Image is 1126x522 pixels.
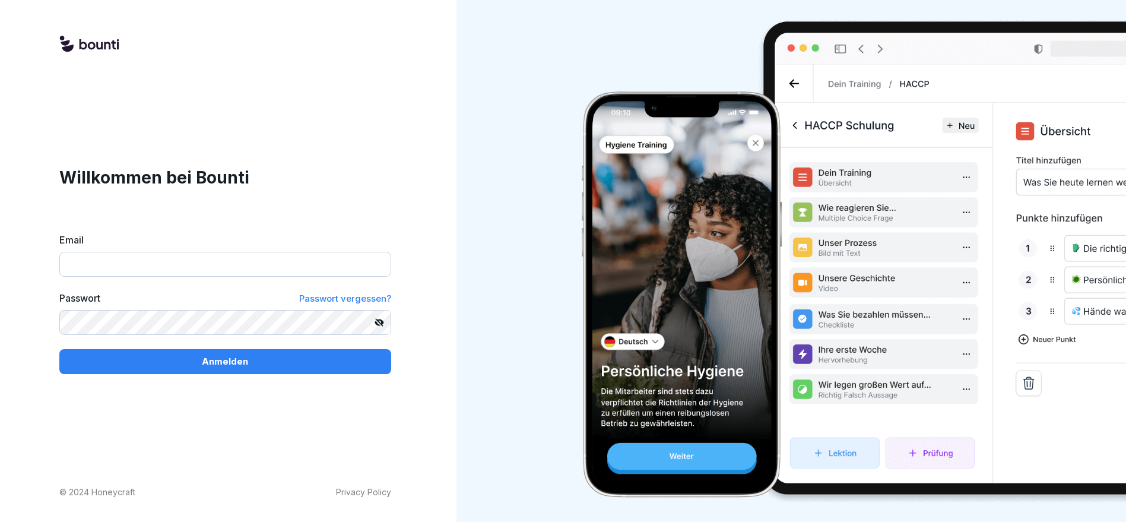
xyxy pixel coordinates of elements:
[59,36,119,53] img: logo.svg
[59,165,391,190] h1: Willkommen bei Bounti
[202,355,248,368] p: Anmelden
[59,233,391,247] label: Email
[59,349,391,374] button: Anmelden
[59,486,135,498] p: © 2024 Honeycraft
[59,291,100,306] label: Passwort
[336,486,391,498] a: Privacy Policy
[299,291,391,306] a: Passwort vergessen?
[299,293,391,304] span: Passwort vergessen?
